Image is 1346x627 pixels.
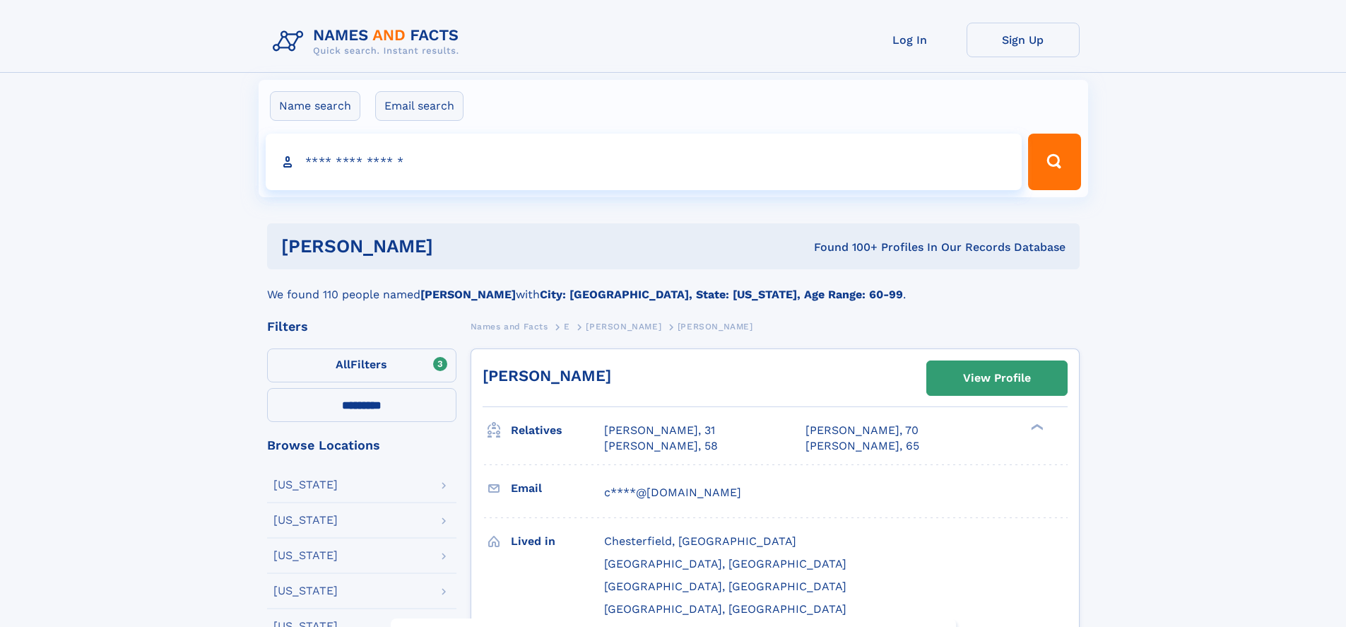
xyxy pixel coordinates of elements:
[270,91,360,121] label: Name search
[511,476,604,500] h3: Email
[471,317,548,335] a: Names and Facts
[604,438,718,454] a: [PERSON_NAME], 58
[1028,134,1080,190] button: Search Button
[678,322,753,332] span: [PERSON_NAME]
[273,550,338,561] div: [US_STATE]
[511,529,604,553] h3: Lived in
[273,585,338,597] div: [US_STATE]
[623,240,1065,255] div: Found 100+ Profiles In Our Records Database
[266,134,1022,190] input: search input
[854,23,967,57] a: Log In
[1027,423,1044,432] div: ❯
[564,317,570,335] a: E
[267,23,471,61] img: Logo Names and Facts
[267,269,1080,303] div: We found 110 people named with .
[805,423,919,438] a: [PERSON_NAME], 70
[586,317,661,335] a: [PERSON_NAME]
[483,367,611,385] a: [PERSON_NAME]
[540,288,903,301] b: City: [GEOGRAPHIC_DATA], State: [US_STATE], Age Range: 60-99
[564,322,570,332] span: E
[375,91,464,121] label: Email search
[604,602,846,616] span: [GEOGRAPHIC_DATA], [GEOGRAPHIC_DATA]
[267,320,456,333] div: Filters
[336,358,350,371] span: All
[281,238,624,255] h1: [PERSON_NAME]
[604,580,846,593] span: [GEOGRAPHIC_DATA], [GEOGRAPHIC_DATA]
[604,557,846,570] span: [GEOGRAPHIC_DATA], [GEOGRAPHIC_DATA]
[267,439,456,452] div: Browse Locations
[967,23,1080,57] a: Sign Up
[805,438,919,454] a: [PERSON_NAME], 65
[927,361,1067,395] a: View Profile
[267,348,456,382] label: Filters
[420,288,516,301] b: [PERSON_NAME]
[273,479,338,491] div: [US_STATE]
[273,515,338,526] div: [US_STATE]
[604,423,715,438] a: [PERSON_NAME], 31
[511,418,604,443] h3: Relatives
[963,362,1031,394] div: View Profile
[604,534,796,548] span: Chesterfield, [GEOGRAPHIC_DATA]
[586,322,661,332] span: [PERSON_NAME]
